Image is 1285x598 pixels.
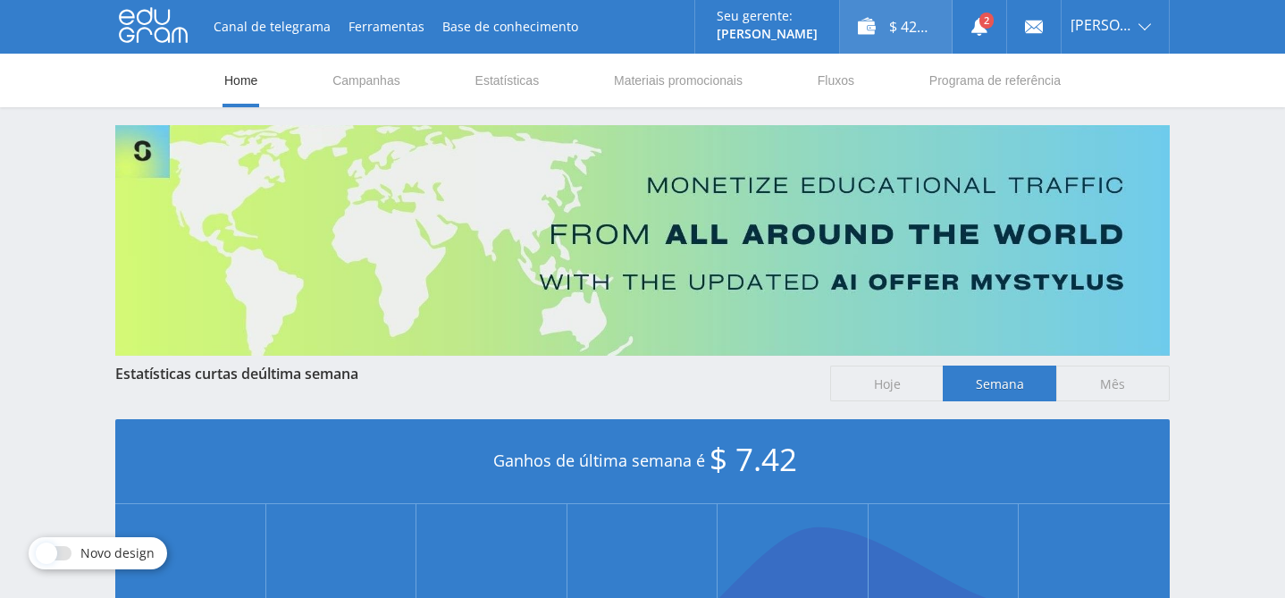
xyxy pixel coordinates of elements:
[612,54,744,107] a: Materiais promocionais
[943,366,1056,401] span: Semana
[258,364,358,383] span: última semana
[474,54,542,107] a: Estatísticas
[816,54,856,107] a: Fluxos
[331,54,402,107] a: Campanhas
[80,546,155,560] span: Novo design
[928,54,1062,107] a: Programa de referência
[710,438,797,480] span: $ 7.42
[115,419,1170,504] div: Ganhos de última semana é
[1056,366,1170,401] span: Mês
[115,366,812,382] div: Estatísticas curtas de
[830,366,944,401] span: Hoje
[1071,18,1133,32] span: [PERSON_NAME].moretti86
[115,125,1170,356] img: Banner
[717,9,818,23] p: Seu gerente:
[717,27,818,41] p: [PERSON_NAME]
[223,54,259,107] a: Home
